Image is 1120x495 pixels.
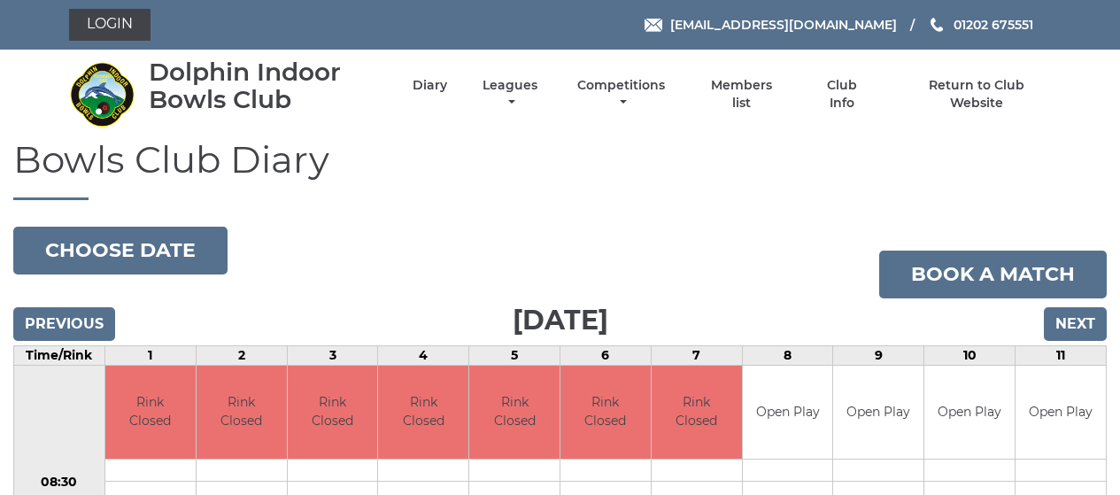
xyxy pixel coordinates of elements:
[104,346,196,366] td: 1
[288,366,378,459] td: Rink Closed
[901,77,1051,112] a: Return to Club Website
[469,346,560,366] td: 5
[413,77,447,94] a: Diary
[13,227,228,275] button: Choose date
[1044,307,1107,341] input: Next
[574,77,670,112] a: Competitions
[560,346,652,366] td: 6
[69,61,135,128] img: Dolphin Indoor Bowls Club
[196,346,287,366] td: 2
[651,346,742,366] td: 7
[879,251,1107,298] a: Book a match
[924,346,1016,366] td: 10
[652,366,742,459] td: Rink Closed
[954,17,1033,33] span: 01202 675551
[645,19,662,32] img: Email
[742,346,833,366] td: 8
[928,15,1033,35] a: Phone us 01202 675551
[833,366,923,459] td: Open Play
[13,139,1107,200] h1: Bowls Club Diary
[700,77,782,112] a: Members list
[478,77,542,112] a: Leagues
[833,346,924,366] td: 9
[924,366,1015,459] td: Open Play
[931,18,943,32] img: Phone us
[645,15,897,35] a: Email [EMAIL_ADDRESS][DOMAIN_NAME]
[560,366,651,459] td: Rink Closed
[105,366,196,459] td: Rink Closed
[287,346,378,366] td: 3
[814,77,871,112] a: Club Info
[69,9,151,41] a: Login
[469,366,560,459] td: Rink Closed
[670,17,897,33] span: [EMAIL_ADDRESS][DOMAIN_NAME]
[1016,346,1107,366] td: 11
[14,346,105,366] td: Time/Rink
[1016,366,1106,459] td: Open Play
[197,366,287,459] td: Rink Closed
[13,307,115,341] input: Previous
[149,58,382,113] div: Dolphin Indoor Bowls Club
[378,346,469,366] td: 4
[743,366,833,459] td: Open Play
[378,366,468,459] td: Rink Closed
